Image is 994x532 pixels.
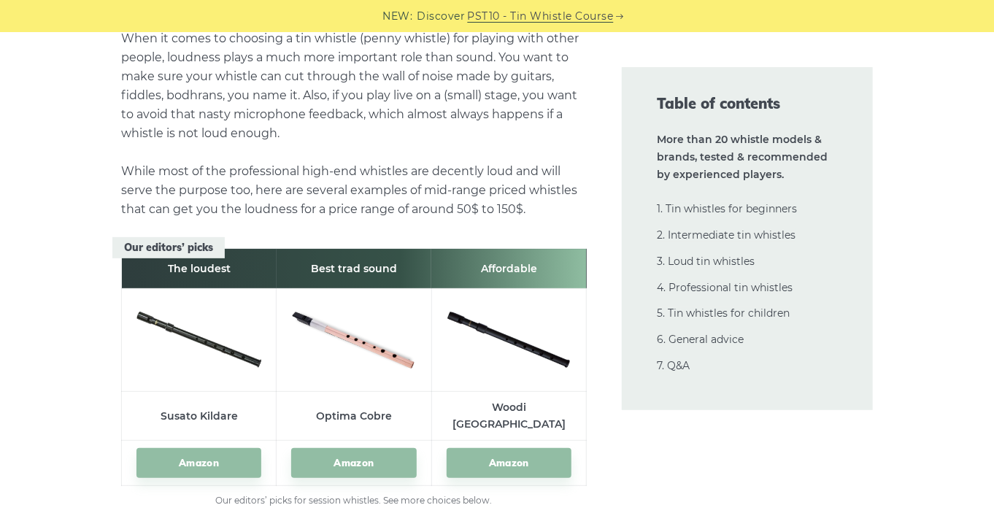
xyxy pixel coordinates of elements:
[291,448,416,478] a: Amazon
[417,8,466,25] span: Discover
[447,448,571,478] a: Amazon
[277,392,431,441] td: Optima Cobre
[657,281,793,294] a: 4. Professional tin whistles
[657,93,838,114] span: Table of contents
[657,202,797,215] a: 1. Tin whistles for beginners
[383,8,413,25] span: NEW:
[447,296,571,379] img: Woodi Tin Whistle Set Preview
[291,296,416,379] img: Optima Cobre Tin Whistle Preview
[136,448,261,478] a: Amazon
[657,307,790,320] a: 5. Tin whistles for children
[136,296,261,379] img: Susato Kildare Tin Whistle Preview
[657,228,795,242] a: 2. Intermediate tin whistles
[122,249,277,288] th: The loudest
[657,333,744,346] a: 6. General advice
[431,249,586,288] th: Affordable
[121,29,587,219] p: When it comes to choosing a tin whistle (penny whistle) for playing with other people, loudness p...
[112,237,225,258] span: Our editors’ picks
[657,255,755,268] a: 3. Loud tin whistles
[657,133,828,181] strong: More than 20 whistle models & brands, tested & recommended by experienced players.
[122,392,277,441] td: Susato Kildare
[468,8,614,25] a: PST10 - Tin Whistle Course
[657,359,690,372] a: 7. Q&A
[121,493,587,508] figcaption: Our editors’ picks for session whistles. See more choices below.
[431,392,586,441] td: Woodi [GEOGRAPHIC_DATA]
[277,249,431,288] th: Best trad sound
